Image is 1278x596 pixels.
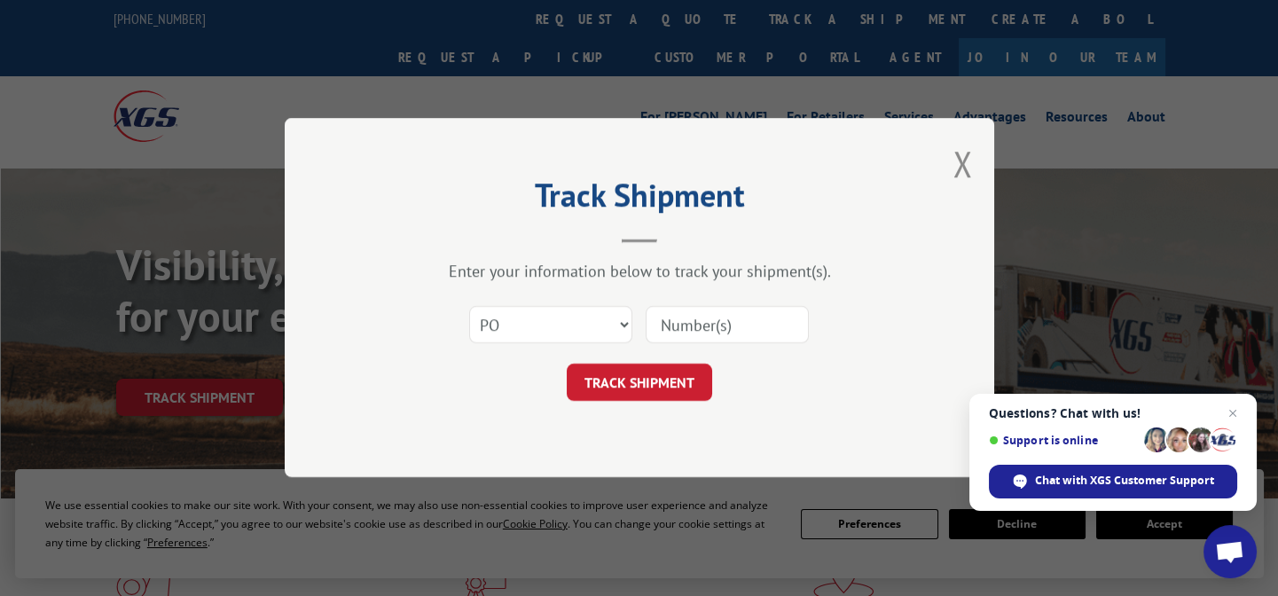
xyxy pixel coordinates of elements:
span: Close chat [1222,403,1243,424]
div: Enter your information below to track your shipment(s). [373,262,906,282]
span: Support is online [989,434,1138,447]
span: Chat with XGS Customer Support [1035,473,1214,489]
button: Close modal [953,140,972,187]
h2: Track Shipment [373,183,906,216]
input: Number(s) [646,307,809,344]
button: TRACK SHIPMENT [567,365,712,402]
div: Chat with XGS Customer Support [989,465,1237,498]
span: Questions? Chat with us! [989,406,1237,420]
div: Open chat [1204,525,1257,578]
